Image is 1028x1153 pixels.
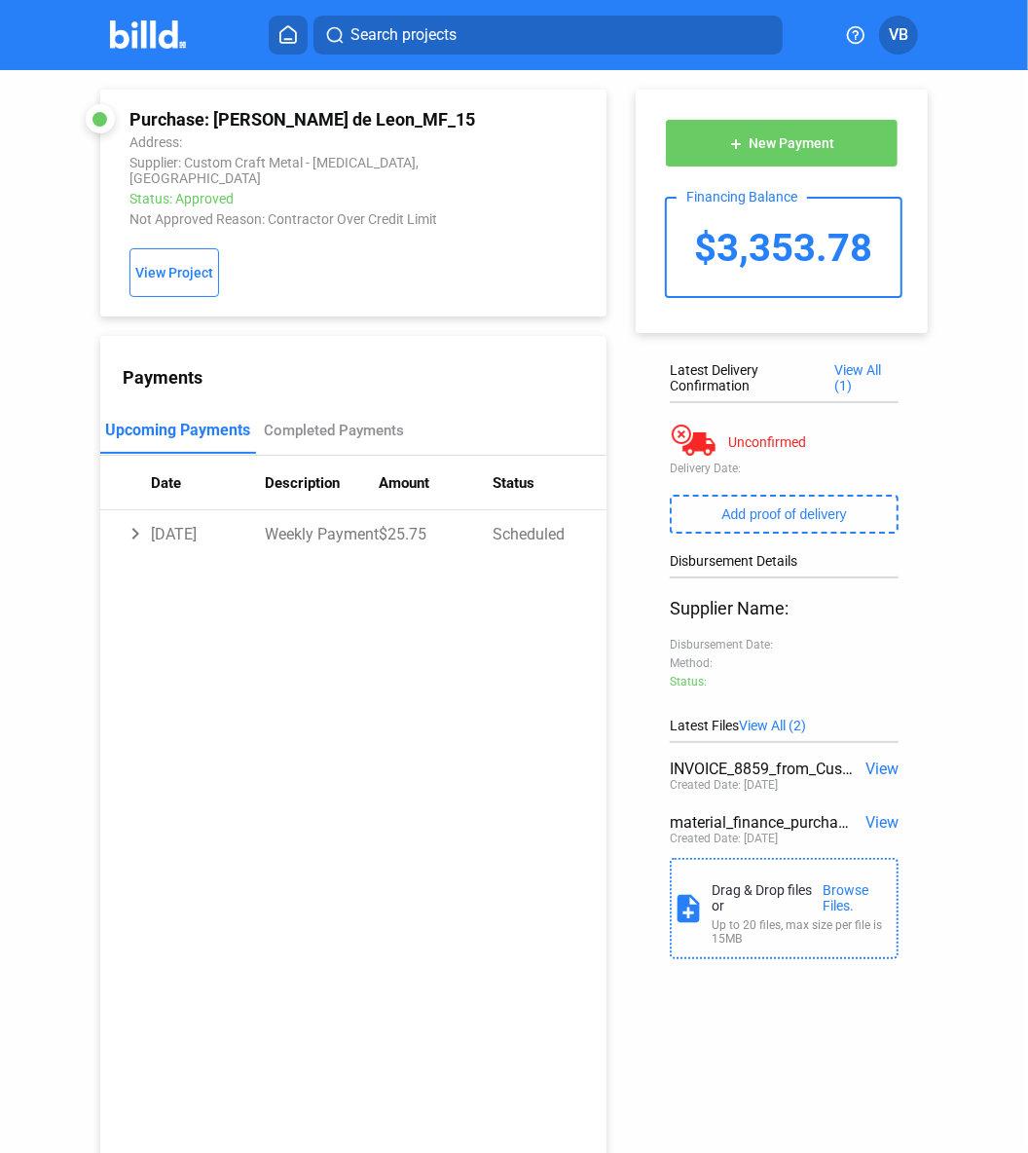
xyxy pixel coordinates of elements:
[129,109,488,130] div: Purchase: [PERSON_NAME] de Leon_MF_15
[350,23,457,47] span: Search projects
[712,882,819,913] div: Drag & Drop files or
[670,553,899,569] div: Disbursement Details
[493,456,606,510] th: Status
[721,506,846,522] span: Add proof of delivery
[379,510,493,557] td: $25.75
[728,434,806,450] div: Unconfirmed
[129,134,488,150] div: Address:
[665,119,899,167] button: New Payment
[667,199,900,296] div: $3,353.78
[670,495,899,534] button: Add proof of delivery
[670,362,899,393] div: Latest Delivery Confirmation
[865,813,899,832] span: View
[712,918,897,946] div: Up to 20 files, max size per file is 15MB
[264,422,404,439] div: Completed Payments
[670,778,778,792] div: Created Date: [DATE]
[670,675,899,688] div: Status:
[672,892,702,925] mat-icon: note_add
[110,20,187,49] img: Billd Company Logo
[670,656,899,670] div: Method:
[135,266,213,281] span: View Project
[151,510,265,557] td: [DATE]
[670,462,899,475] div: Delivery Date:
[265,456,379,510] th: Description
[379,456,493,510] th: Amount
[670,832,778,845] div: Created Date: [DATE]
[670,598,899,618] div: Supplier Name:
[729,136,745,152] mat-icon: add
[265,510,379,557] td: Weekly Payment
[834,362,899,393] span: View All (1)
[151,456,265,510] th: Date
[313,16,783,55] button: Search projects
[123,367,606,388] div: Payments
[493,510,606,557] td: Scheduled
[889,23,908,47] span: VB
[670,813,853,832] div: material_finance_purchase_statement.pdf
[879,16,918,55] button: VB
[129,211,488,227] div: Not Approved Reason: Contractor Over Credit Limit
[129,191,488,206] div: Status: Approved
[670,718,899,733] div: Latest Files
[750,136,835,152] span: New Payment
[739,718,806,733] span: View All (2)
[670,760,853,778] div: INVOICE_8859_from_CustomCraftMetal1.pdf
[129,248,219,297] button: View Project
[670,638,899,651] div: Disbursement Date:
[129,155,488,186] div: Supplier: Custom Craft Metal - [MEDICAL_DATA], [GEOGRAPHIC_DATA]
[865,760,899,778] span: View
[677,189,807,205] div: Financing Balance
[824,882,898,913] div: Browse Files.
[105,421,250,439] div: Upcoming Payments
